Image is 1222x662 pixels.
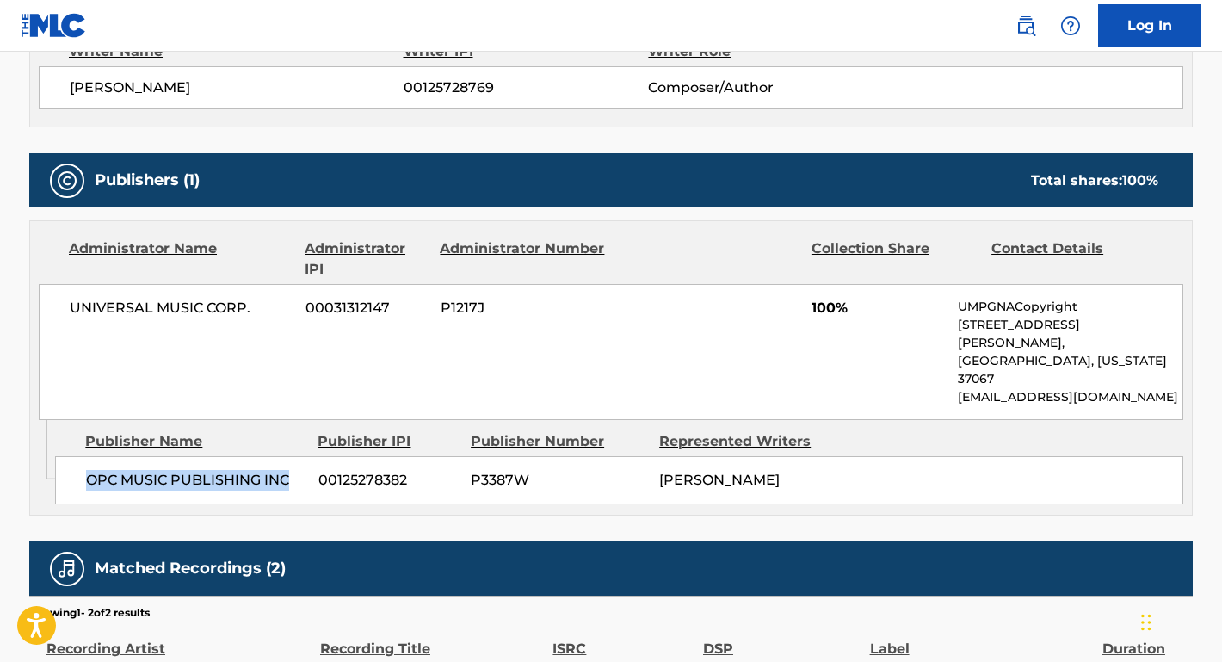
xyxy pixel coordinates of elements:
p: [STREET_ADDRESS][PERSON_NAME], [958,316,1182,352]
p: [GEOGRAPHIC_DATA], [US_STATE] 37067 [958,352,1182,388]
h5: Publishers (1) [95,170,200,190]
p: [EMAIL_ADDRESS][DOMAIN_NAME] [958,388,1182,406]
div: Widget de chat [1136,579,1222,662]
span: 100 % [1122,172,1158,189]
div: Writer Role [648,41,871,62]
div: Represented Writers [659,431,835,452]
div: Publisher IPI [318,431,458,452]
p: Showing 1 - 2 of 2 results [29,605,150,621]
span: 100% [812,298,945,319]
div: DSP [703,621,861,659]
iframe: Chat Widget [1136,579,1222,662]
span: UNIVERSAL MUSIC CORP. [70,298,293,319]
span: 00031312147 [305,298,428,319]
span: [PERSON_NAME] [70,77,404,98]
div: Writer Name [69,41,404,62]
span: [PERSON_NAME] [659,472,780,488]
span: OPC MUSIC PUBLISHING INC [86,470,305,491]
img: MLC Logo [21,13,87,38]
p: UMPGNACopyright [958,298,1182,316]
div: Collection Share [812,238,978,280]
div: Publisher Name [85,431,305,452]
div: Administrator Number [440,238,607,280]
div: Administrator IPI [305,238,427,280]
div: Duration [1102,621,1184,659]
div: Recording Artist [46,621,312,659]
span: P3387W [471,470,646,491]
span: Composer/Author [648,77,871,98]
span: 00125278382 [318,470,458,491]
div: Recording Title [320,621,544,659]
img: search [1015,15,1036,36]
div: Glisser [1141,597,1151,648]
div: Help [1053,9,1088,43]
div: Total shares: [1031,170,1158,191]
h5: Matched Recordings (2) [95,559,286,578]
img: help [1060,15,1081,36]
img: Matched Recordings [57,559,77,579]
div: Contact Details [991,238,1158,280]
div: Label [870,621,1094,659]
span: P1217J [441,298,608,319]
a: Public Search [1009,9,1043,43]
div: Writer IPI [404,41,649,62]
div: ISRC [552,621,694,659]
div: Administrator Name [69,238,292,280]
span: 00125728769 [404,77,648,98]
img: Publishers [57,170,77,191]
a: Log In [1098,4,1201,47]
div: Publisher Number [471,431,646,452]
